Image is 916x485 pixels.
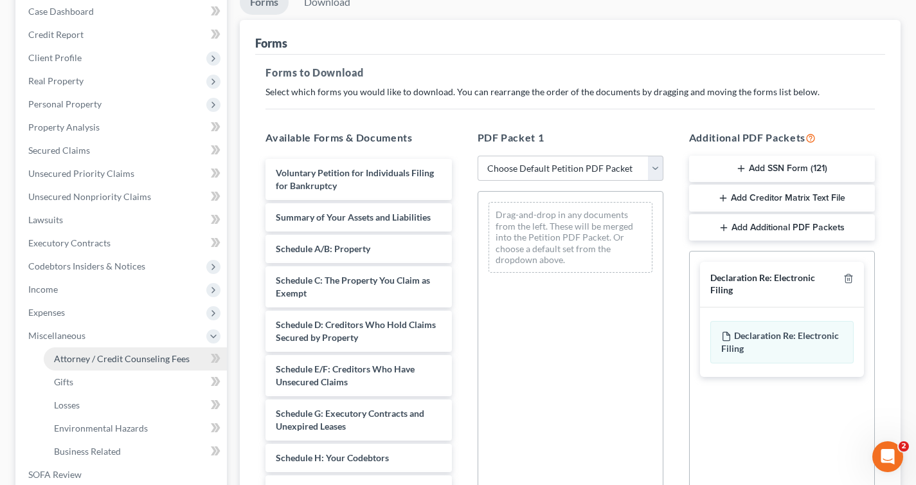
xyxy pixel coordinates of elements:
div: Drag-and-drop in any documents from the left. These will be merged into the Petition PDF Packet. ... [489,202,652,273]
div: Declaration Re: Electronic Filing [710,272,838,296]
span: Unsecured Nonpriority Claims [28,191,151,202]
span: Voluntary Petition for Individuals Filing for Bankruptcy [276,167,434,191]
span: Expenses [28,307,65,318]
span: Case Dashboard [28,6,94,17]
span: Unsecured Priority Claims [28,168,134,179]
span: SOFA Review [28,469,82,480]
p: Select which forms you would like to download. You can rearrange the order of the documents by dr... [265,86,875,98]
span: Executory Contracts [28,237,111,248]
span: Personal Property [28,98,102,109]
span: Real Property [28,75,84,86]
span: Gifts [54,376,73,387]
h5: Forms to Download [265,65,875,80]
iframe: Intercom live chat [872,441,903,472]
span: Environmental Hazards [54,423,148,434]
span: Schedule H: Your Codebtors [276,452,389,463]
span: Codebtors Insiders & Notices [28,261,145,271]
a: Losses [44,394,227,417]
span: Property Analysis [28,122,100,133]
span: Summary of Your Assets and Liabilities [276,212,431,223]
span: Income [28,284,58,295]
span: Attorney / Credit Counseling Fees [54,353,190,364]
a: Secured Claims [18,139,227,162]
span: Schedule E/F: Creditors Who Have Unsecured Claims [276,363,415,387]
h5: Available Forms & Documents [265,130,451,145]
h5: PDF Packet 1 [478,130,663,145]
a: Unsecured Nonpriority Claims [18,185,227,208]
span: Schedule C: The Property You Claim as Exempt [276,275,430,298]
span: Losses [54,399,80,410]
span: Miscellaneous [28,330,85,341]
button: Add Creditor Matrix Text File [689,185,875,212]
span: Schedule D: Creditors Who Hold Claims Secured by Property [276,319,436,343]
a: Executory Contracts [18,232,227,255]
button: Add SSN Form (121) [689,156,875,183]
span: 2 [899,441,909,452]
a: Lawsuits [18,208,227,232]
a: Property Analysis [18,116,227,139]
h5: Additional PDF Packets [689,130,875,145]
a: Business Related [44,440,227,463]
span: Lawsuits [28,214,63,225]
a: Gifts [44,371,227,394]
span: Client Profile [28,52,82,63]
button: Add Additional PDF Packets [689,214,875,241]
a: Environmental Hazards [44,417,227,440]
span: Declaration Re: Electronic Filing [721,330,839,354]
a: Credit Report [18,23,227,46]
a: Unsecured Priority Claims [18,162,227,185]
span: Credit Report [28,29,84,40]
span: Schedule A/B: Property [276,243,370,254]
span: Secured Claims [28,145,90,156]
span: Schedule G: Executory Contracts and Unexpired Leases [276,408,424,432]
div: Forms [255,35,287,51]
span: Business Related [54,446,121,457]
a: Attorney / Credit Counseling Fees [44,347,227,371]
